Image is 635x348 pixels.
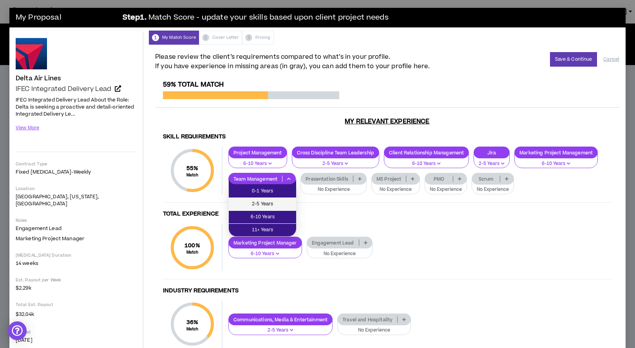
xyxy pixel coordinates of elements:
p: No Experience [312,250,367,257]
button: 6-10 Years [514,154,598,169]
span: 1 [152,34,159,41]
span: Engagement Lead [16,225,62,232]
span: Fixed [MEDICAL_DATA] - weekly [16,169,91,176]
span: 11+ Years [233,226,291,234]
p: Jira [474,150,509,156]
p: Client Relationship Management [384,150,469,156]
button: 6-10 Years [228,244,302,259]
p: Contract Type [16,161,136,167]
p: 2-5 Years [479,160,505,167]
span: $32.04k [16,309,34,319]
p: No Experience [342,327,406,334]
p: No Experience [376,186,415,193]
button: 2-5 Years [228,320,333,335]
p: [MEDICAL_DATA] Duration [16,252,136,258]
p: Total Est. Payout [16,302,136,308]
button: 2-5 Years [474,154,510,169]
p: Engagement Lead [307,240,359,246]
p: Marketing Project Management [515,150,597,156]
button: No Experience [472,179,514,194]
p: No Experience [430,186,462,193]
p: MS Project [372,176,406,182]
span: 59% Total Match [163,80,224,89]
h3: My Proposal [16,10,118,25]
a: IFEC Integrated Delivery Lead [16,85,136,93]
small: Match [185,250,200,255]
p: Marketing Project Manager [229,240,302,246]
p: Communications, Media & Entertainment [229,317,332,323]
span: Match Score - update your skills based upon client project needs [148,12,389,24]
span: 36 % [186,318,199,326]
button: 2-5 Years [292,154,379,169]
p: No Experience [477,186,509,193]
p: 14 weeks [16,260,136,267]
p: [DATE] [16,337,136,344]
p: Cross Discipline Team Leadership [292,150,379,156]
h4: Total Experience [163,210,611,218]
h4: Skill Requirements [163,133,611,141]
button: No Experience [337,320,411,335]
p: Roles [16,217,136,223]
span: 55 % [186,164,199,172]
button: 6-10 Years [384,154,469,169]
span: IFEC Integrated Delivery Lead [16,84,112,94]
p: 6-10 Years [233,250,297,257]
p: Est. Payout per Week [16,277,136,283]
p: 6-10 Years [233,160,282,167]
span: Marketing Project Manager [16,235,85,242]
p: Travel and Hospitality [338,317,397,323]
span: 100 % [185,241,200,250]
h3: My Relevant Experience [155,118,619,125]
span: 2-5 Years [233,200,291,208]
button: No Experience [300,179,367,194]
button: No Experience [425,179,467,194]
b: Step 1 . [123,12,147,24]
p: Team Management [229,176,282,182]
div: Open Intercom Messenger [8,321,27,340]
div: My Match Score [149,31,199,45]
button: View More [16,121,39,135]
p: Posted [16,329,136,335]
button: No Experience [307,244,373,259]
p: 2-5 Years [233,327,327,334]
button: 6-10 Years [228,154,287,169]
p: Project Management [229,150,287,156]
p: 6-10 Years [389,160,464,167]
p: No Experience [306,186,362,193]
p: Location [16,186,136,192]
h4: Industry Requirements [163,287,611,295]
button: Cancel [603,53,619,66]
p: 2-5 Years [297,160,374,167]
span: 6-10 Years [233,213,291,221]
small: Match [186,326,199,332]
p: Presentation Skills [301,176,353,182]
p: IFEC Integrated Delivery Lead About the Role: Delta is seeking a proactive and detail-oriented In... [16,96,136,118]
span: Please review the client’s requirements compared to what’s in your profile. If you have experienc... [155,52,430,71]
p: 6-10 Years [519,160,593,167]
span: 0-1 Years [233,187,291,196]
p: PMO [425,176,453,182]
p: $2.29k [16,285,136,292]
h4: Delta Air Lines [16,75,61,82]
p: Scrum [472,176,500,182]
p: [GEOGRAPHIC_DATA], [US_STATE], [GEOGRAPHIC_DATA] [16,193,136,207]
button: No Experience [371,179,420,194]
button: Save & Continue [550,52,597,67]
small: Match [186,172,199,178]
